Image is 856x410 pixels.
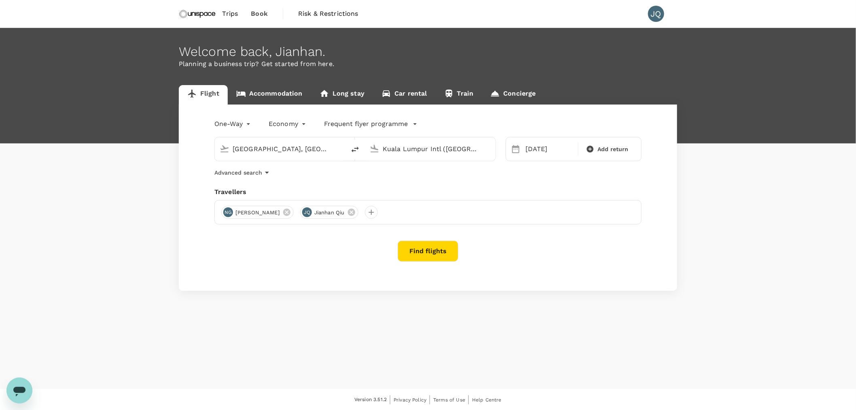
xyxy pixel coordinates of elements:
[214,169,262,177] p: Advanced search
[433,397,465,403] span: Terms of Use
[522,141,576,157] div: [DATE]
[222,9,238,19] span: Trips
[324,119,408,129] p: Frequent flyer programme
[394,395,426,404] a: Privacy Policy
[6,378,32,404] iframe: Button to launch messaging window
[324,119,417,129] button: Frequent flyer programme
[648,6,664,22] div: JQ
[179,44,677,59] div: Welcome back , Jianhan .
[179,5,216,23] img: Unispace
[269,117,308,130] div: Economy
[340,148,341,149] button: Open
[228,85,311,105] a: Accommodation
[231,209,285,217] span: [PERSON_NAME]
[398,241,458,262] button: Find flights
[354,396,387,404] span: Version 3.51.2
[383,143,479,155] input: Going to
[472,395,502,404] a: Help Centre
[394,397,426,403] span: Privacy Policy
[598,145,629,154] span: Add return
[482,85,544,105] a: Concierge
[214,187,642,197] div: Travellers
[179,59,677,69] p: Planning a business trip? Get started from here.
[179,85,228,105] a: Flight
[221,206,294,219] div: NG[PERSON_NAME]
[214,168,272,177] button: Advanced search
[298,9,358,19] span: Risk & Restrictions
[472,397,502,403] span: Help Centre
[309,209,350,217] span: Jianhan Qiu
[251,9,268,19] span: Book
[433,395,465,404] a: Terms of Use
[214,117,252,130] div: One-Way
[345,140,365,159] button: delete
[302,207,312,217] div: JQ
[223,207,233,217] div: NG
[436,85,482,105] a: Train
[490,148,492,149] button: Open
[233,143,328,155] input: Depart from
[373,85,436,105] a: Car rental
[300,206,358,219] div: JQJianhan Qiu
[311,85,373,105] a: Long stay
